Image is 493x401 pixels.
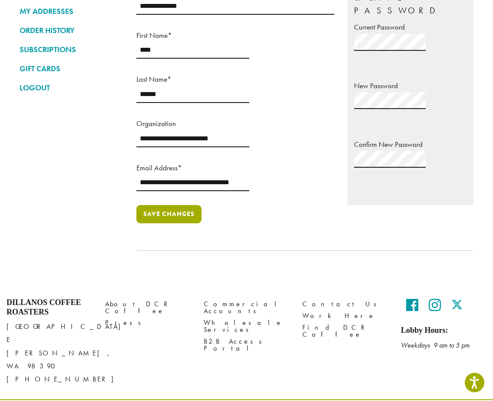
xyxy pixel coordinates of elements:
[105,317,191,328] a: Press
[20,42,123,57] a: SUBSCRIPTIONS
[105,298,191,317] a: About DCR Coffee
[136,205,202,223] button: Save changes
[302,322,388,341] a: Find DCR Coffee
[7,298,92,317] h4: Dillanos Coffee Roasters
[20,80,123,95] a: LOGOUT
[302,298,388,310] a: Contact Us
[20,23,123,38] a: ORDER HISTORY
[20,61,123,76] a: GIFT CARDS
[20,4,123,19] a: MY ADDRESSES
[204,298,289,317] a: Commercial Accounts
[204,336,289,355] a: B2B Access Portal
[7,320,92,385] p: [GEOGRAPHIC_DATA] E [PERSON_NAME], WA 98390 [PHONE_NUMBER]
[354,79,467,93] label: New Password
[136,161,249,175] label: Email Address
[136,73,249,86] label: Last Name
[302,310,388,321] a: Work Here
[354,138,467,151] label: Confirm New Password
[136,29,249,42] label: First Name
[136,117,249,130] label: Organization
[354,20,467,34] label: Current Password
[204,317,289,335] a: Wholesale Services
[401,341,470,350] em: Weekdays 9 am to 5 pm
[401,326,486,335] h5: Lobby Hours:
